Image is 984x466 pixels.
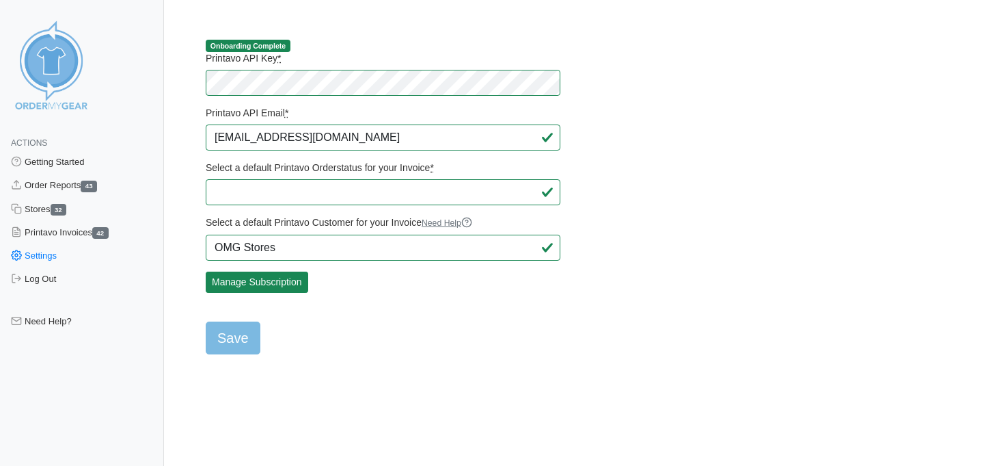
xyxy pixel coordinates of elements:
[206,235,560,261] input: Type at least 4 characters
[206,107,560,119] label: Printavo API Email
[430,162,433,173] abbr: required
[81,181,97,192] span: 43
[285,107,288,118] abbr: required
[206,216,560,229] label: Select a default Printavo Customer for your Invoice
[422,218,472,228] a: Need Help
[277,53,281,64] abbr: required
[92,227,109,239] span: 42
[206,40,290,52] span: Onboarding Complete
[206,322,260,354] input: Save
[51,204,67,216] span: 32
[11,138,47,148] span: Actions
[206,272,308,293] a: Manage Subscription
[206,161,560,174] label: Select a default Printavo Orderstatus for your Invoice
[206,52,560,64] label: Printavo API Key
